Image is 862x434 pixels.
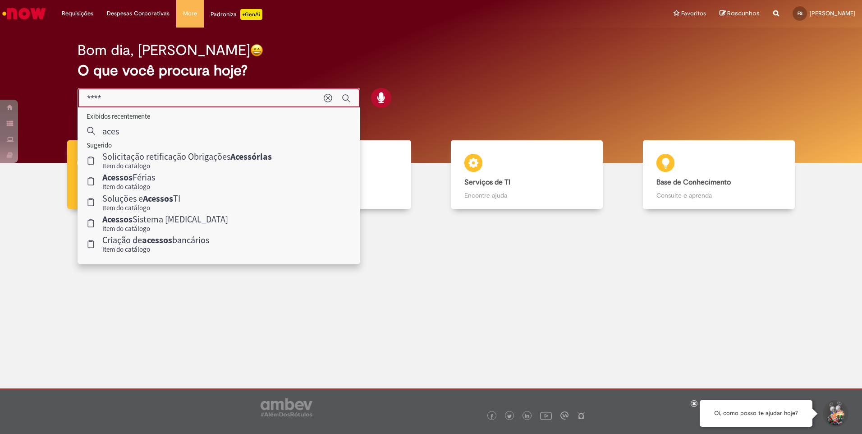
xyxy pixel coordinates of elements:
[525,414,529,419] img: logo_footer_linkedin.png
[720,9,760,18] a: Rascunhos
[464,191,589,200] p: Encontre ajuda
[431,140,623,209] a: Serviços de TI Encontre ajuda
[490,414,494,419] img: logo_footer_facebook.png
[821,400,848,427] button: Iniciar Conversa de Suporte
[810,9,855,17] span: [PERSON_NAME]
[464,178,510,187] b: Serviços de TI
[560,411,569,420] img: logo_footer_workplace.png
[577,411,585,420] img: logo_footer_naosei.png
[1,5,47,23] img: ServiceNow
[261,398,312,416] img: logo_footer_ambev_rotulo_gray.png
[681,9,706,18] span: Favoritos
[727,9,760,18] span: Rascunhos
[540,410,552,421] img: logo_footer_youtube.png
[656,178,731,187] b: Base de Conhecimento
[250,44,263,57] img: happy-face.png
[240,9,262,20] p: +GenAi
[78,63,784,78] h2: O que você procura hoje?
[623,140,815,209] a: Base de Conhecimento Consulte e aprenda
[47,140,239,209] a: Tirar dúvidas Tirar dúvidas com Lupi Assist e Gen Ai
[507,414,512,419] img: logo_footer_twitter.png
[656,191,781,200] p: Consulte e aprenda
[107,9,170,18] span: Despesas Corporativas
[62,9,93,18] span: Requisições
[78,42,250,58] h2: Bom dia, [PERSON_NAME]
[211,9,262,20] div: Padroniza
[183,9,197,18] span: More
[798,10,802,16] span: FS
[700,400,812,427] div: Oi, como posso te ajudar hoje?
